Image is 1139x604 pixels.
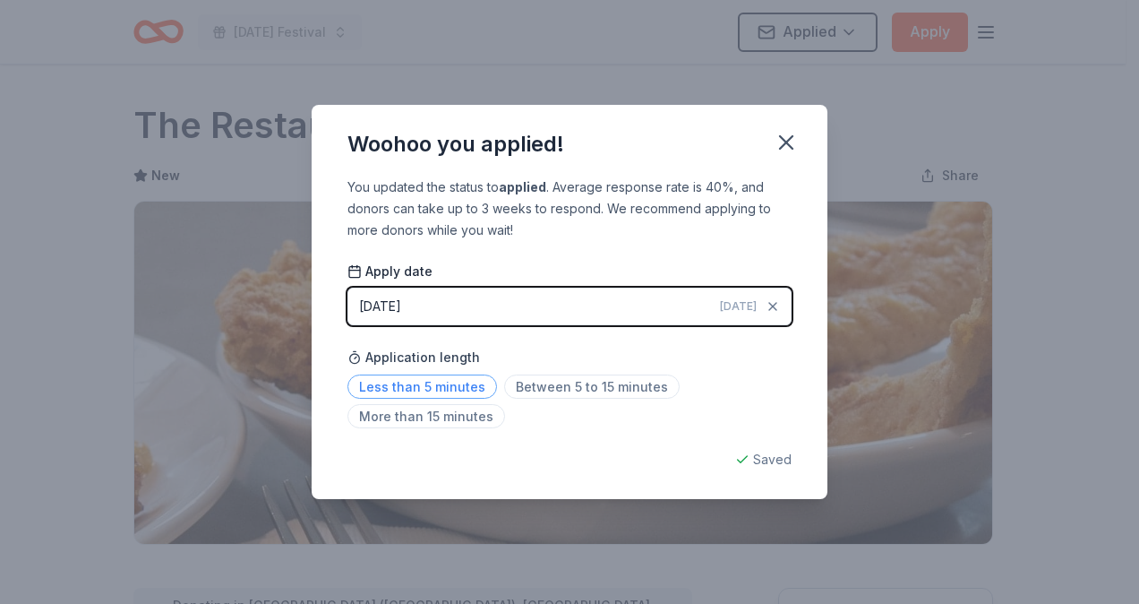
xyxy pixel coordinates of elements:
[720,299,757,314] span: [DATE]
[499,179,546,194] b: applied
[504,375,680,399] span: Between 5 to 15 minutes
[347,404,505,428] span: More than 15 minutes
[347,288,792,325] button: [DATE][DATE]
[347,177,792,241] div: You updated the status to . Average response rate is 40%, and donors can take up to 3 weeks to re...
[347,375,497,399] span: Less than 5 minutes
[359,296,401,317] div: [DATE]
[347,347,480,368] span: Application length
[347,130,564,159] div: Woohoo you applied!
[347,263,432,280] span: Apply date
